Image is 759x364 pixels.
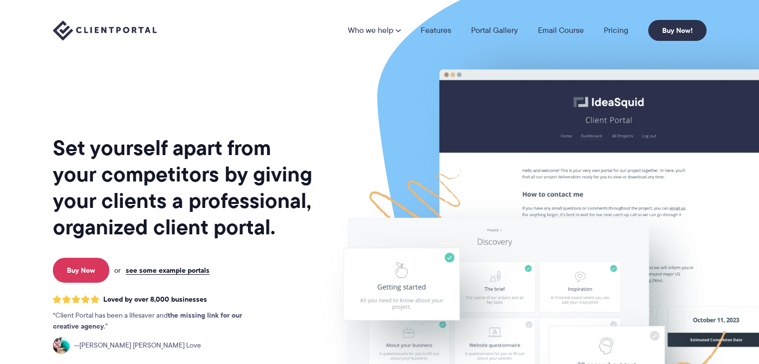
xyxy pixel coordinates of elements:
a: Buy Now! [648,20,707,41]
a: Features [421,26,451,34]
strong: the missing link for our creative agency [53,310,242,332]
a: Who we help [348,26,401,34]
a: see some example portals [126,266,210,275]
a: Email Course [538,26,584,34]
p: Client Portal has been a lifesaver and . [53,310,262,332]
a: Portal Gallery [471,26,518,34]
a: Buy Now [53,258,109,283]
span: [PERSON_NAME] [PERSON_NAME] Love [74,340,201,351]
a: Pricing [604,26,628,34]
h1: Set yourself apart from your competitors by giving your clients a professional, organized client ... [53,135,314,240]
span: or [114,266,121,275]
span: Loved by over 8,000 businesses [103,295,207,304]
